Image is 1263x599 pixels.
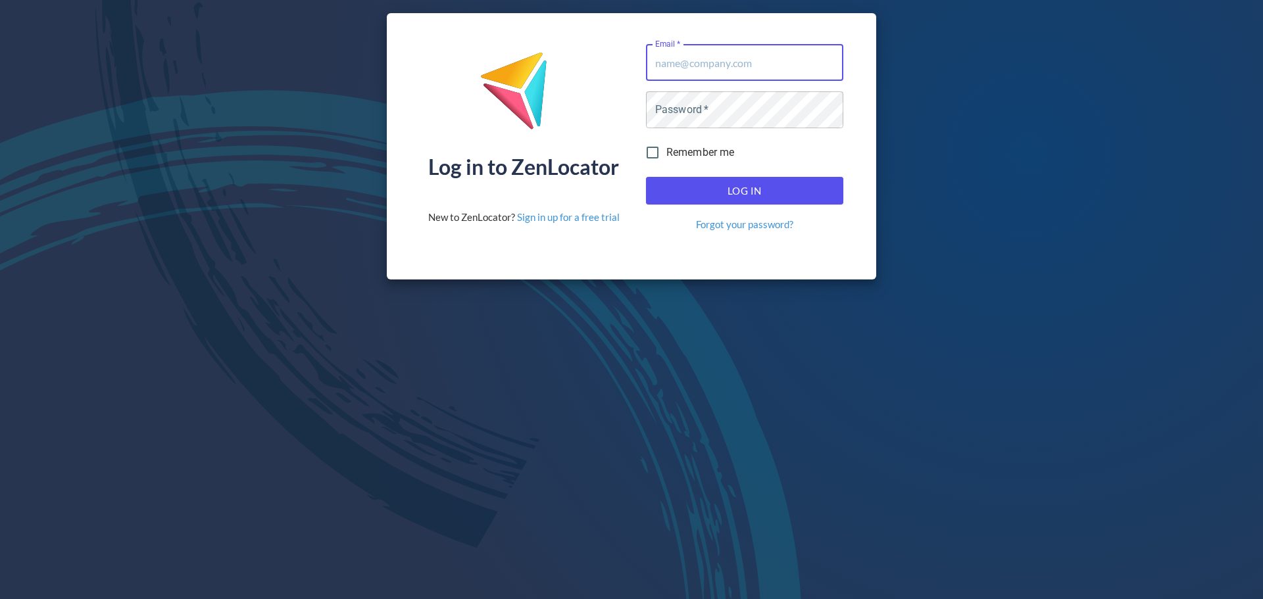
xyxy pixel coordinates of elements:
[646,177,843,204] button: Log In
[428,156,619,178] div: Log in to ZenLocator
[666,145,735,160] span: Remember me
[646,44,843,81] input: name@company.com
[696,218,793,231] a: Forgot your password?
[517,211,620,223] a: Sign in up for a free trial
[480,51,568,140] img: ZenLocator
[660,182,829,199] span: Log In
[428,210,620,224] div: New to ZenLocator?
